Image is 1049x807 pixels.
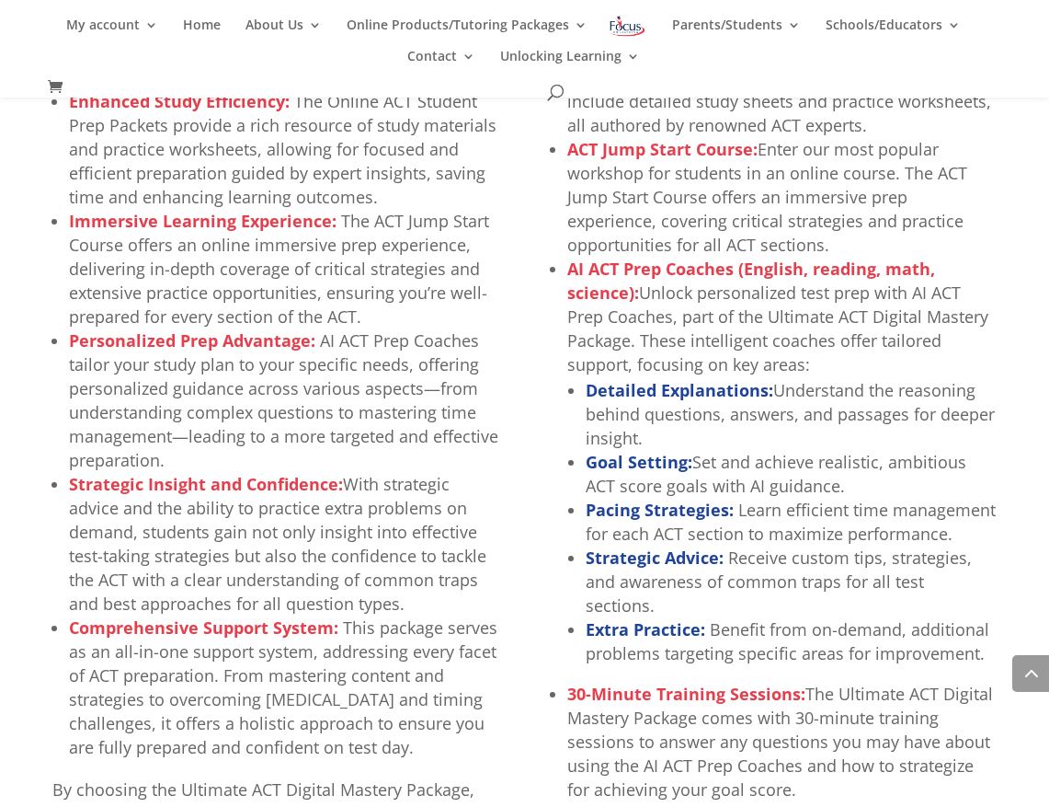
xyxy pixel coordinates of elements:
[69,210,336,232] strong: Immersive Learning Experience:
[586,451,692,473] strong: Goal Setting:
[586,546,997,617] li: Receive custom tips, strategies, and awareness of common traps for all test sections.
[69,329,315,352] strong: Personalized Prep Advantage:
[567,258,935,304] strong: AI ACT Prep Coaches (English, reading, math, science):
[567,137,997,257] li: Enter our most popular workshop for students in an online course. The ACT Jump Start Course offer...
[69,90,290,112] strong: Enhanced Study Efficiency:
[567,683,805,705] strong: 30-Minute Training Sessions:
[567,683,993,801] span: The Ultimate ACT Digital Mastery Package comes with 30-minute training sessions to answer any que...
[245,18,322,50] a: About Us
[500,50,640,81] a: Unlocking Learning
[567,257,997,682] li: Unlock personalized test prep with AI ACT Prep Coaches, part of the Ultimate ACT Digital Mastery ...
[407,50,475,81] a: Contact
[586,450,997,498] li: Set and achieve realistic, ambitious ACT score goals with AI guidance.
[586,499,734,521] strong: Pacing Strategies:
[69,617,338,639] strong: Comprehensive Support System:
[826,18,961,50] a: Schools/Educators
[69,209,498,329] li: The ACT Jump Start Course offers an online immersive prep experience, delivering in-depth coverag...
[586,498,997,546] li: Learn efficient time management for each ACT section to maximize performance.
[672,18,801,50] a: Parents/Students
[69,329,498,472] li: AI ACT Prep Coaches tailor your study plan to your specific needs, offering personalized guidance...
[586,617,997,665] li: Benefit from on-demand, additional problems targeting specific areas for improvement.
[586,379,773,401] strong: Detailed Explanations:
[586,378,997,450] li: Understand the reasoning behind questions, answers, and passages for deeper insight.
[69,472,498,616] li: With strategic advice and the ability to practice extra problems on demand, students gain not onl...
[69,473,343,495] strong: Strategic Insight and Confidence:
[183,18,221,50] a: Home
[586,618,705,640] strong: Extra Practice:
[586,547,724,569] strong: Strategic Advice:
[567,138,758,160] strong: ACT Jump Start Course:
[347,18,587,50] a: Online Products/Tutoring Packages
[66,18,158,50] a: My account
[608,13,646,40] img: Focus on Learning
[69,89,498,209] li: The Online ACT Student Prep Packets provide a rich resource of study materials and practice works...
